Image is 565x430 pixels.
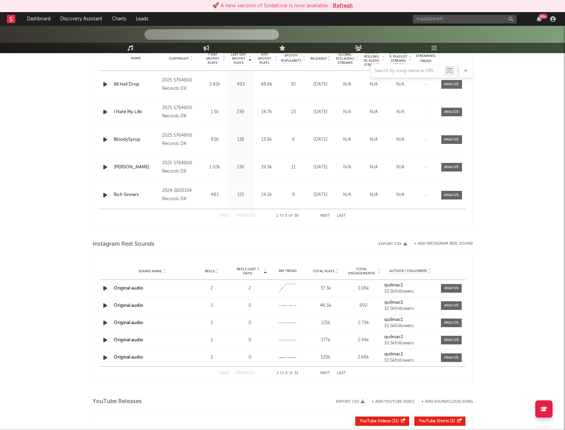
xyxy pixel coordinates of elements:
div: Name [114,56,159,61]
a: Leads [131,12,153,26]
div: 11 [281,164,305,171]
span: to [280,214,284,217]
div: 1.06k [346,285,381,292]
input: Search for artists [413,15,517,23]
span: Sound Name [139,269,162,273]
button: Previous [236,371,255,375]
button: 99+ [537,16,542,22]
button: Next [320,214,330,218]
span: Copyright [169,57,189,61]
button: Next [320,371,330,375]
div: 2.79k [346,320,381,326]
div: 177k [308,337,343,344]
div: 493 [229,81,252,88]
a: Charts [107,12,131,26]
div: + Add YouTube Video [365,400,414,404]
span: Total Plays [313,269,334,273]
a: BloodySyrup [114,136,159,143]
a: Original audio [114,338,143,342]
div: 0 [233,320,267,326]
div: 1 [195,320,229,326]
strong: quilmac1 [384,335,403,339]
button: Previous [236,214,255,218]
div: 6M Trend [271,268,305,274]
div: 1 [195,354,229,361]
div: N/A [336,164,359,171]
strong: quilmac1 [384,283,403,287]
div: 8 [281,136,305,143]
div: N/A [362,192,385,198]
a: quilmac1 [384,317,436,322]
div: [DATE] [309,192,332,198]
div: 24.2k [255,192,278,198]
span: Total Engagements [346,267,377,275]
span: Reels (last 7 days) [233,267,263,275]
span: ( 5 ) [419,419,455,423]
div: N/A [389,192,412,198]
div: [DATE] [309,136,332,143]
div: 1.5k [204,109,226,116]
div: 13.9k [255,136,278,143]
div: 2025 5764800 Records DK [162,159,200,176]
div: 10.5k followers [384,341,436,346]
div: N/A [336,192,359,198]
div: 2 [233,285,267,292]
span: to [280,372,284,375]
a: Original audio [114,355,143,360]
div: 1.02k [204,164,226,171]
span: of [289,372,293,375]
div: 892 [346,302,381,309]
div: 3.42k [204,81,226,88]
span: Released [310,57,327,61]
button: Export CSV [378,242,407,246]
div: 99 + [539,14,547,19]
span: Estimated % Playlist Streams Last Day [389,50,408,67]
button: Last [337,214,346,218]
button: Last [337,371,346,375]
div: 129k [308,354,343,361]
div: 10.5k followers [384,306,436,311]
div: 🚀 A new version of Sodatone is now available. [212,2,329,10]
button: + Add SoundCloud Song [421,400,473,404]
button: First [219,371,229,375]
div: 138 [229,136,252,143]
button: YouTube Shorts(5) [414,417,465,426]
div: 0 [233,302,267,309]
div: 2024 5820334 Records DK [162,187,200,203]
div: N/A [336,81,359,88]
div: 121 [229,192,252,198]
div: N/A [389,164,412,171]
div: 10.5k followers [384,289,436,294]
strong: quilmac1 [384,317,403,322]
div: Global Streaming Trend (Last 60D) [415,48,436,69]
span: YouTube Releases [93,398,142,406]
div: [DATE] [309,164,332,171]
span: Last Day Spotify Plays [229,52,248,65]
a: [PERSON_NAME] [114,164,159,171]
a: All Hail Drop [114,81,159,88]
strong: quilmac1 [384,300,403,305]
a: quilmac1 [384,352,436,357]
div: [DATE] [309,81,332,88]
button: + Add YouTube Video [371,400,414,404]
a: Dashboard [22,12,55,26]
div: 10.5k followers [384,358,436,363]
div: N/A [362,136,385,143]
div: 30 [281,81,305,88]
span: YouTube Shorts [419,419,449,423]
div: 0 [233,337,267,344]
div: 2.66k [346,354,381,361]
a: quilmac1 [384,300,436,305]
div: 1 5 31 [269,369,307,378]
div: 2.94k [346,337,381,344]
div: N/A [389,81,412,88]
button: Refresh [333,2,353,10]
div: 2 [195,285,229,292]
div: 136 [229,164,252,171]
div: 1 [195,302,229,309]
div: 836 [204,136,226,143]
div: 239 [229,109,252,116]
div: Rich Sinners [114,192,159,198]
div: 0 [233,354,267,361]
